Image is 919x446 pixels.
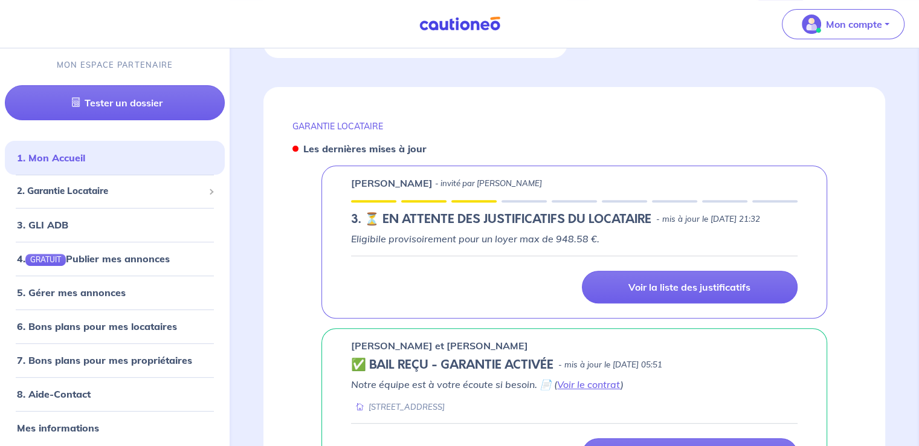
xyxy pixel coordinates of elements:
[414,16,505,31] img: Cautioneo
[582,271,798,303] a: Voir la liste des justificatifs
[558,359,662,371] p: - mis à jour le [DATE] 05:51
[351,212,798,227] div: state: RENTER-DOCUMENTS-IN-PENDING, Context: ,NULL-NO-CERTIFICATE
[656,213,760,225] p: - mis à jour le [DATE] 21:32
[57,59,173,71] p: MON ESPACE PARTENAIRE
[5,246,225,270] div: 4.GRATUITPublier mes annonces
[5,382,225,406] div: 8. Aide-Contact
[5,179,225,203] div: 2. Garantie Locataire
[351,358,798,372] div: state: CONTRACT-VALIDATED, Context: IN-MANAGEMENT,IS-GL-CAUTION
[5,314,225,338] div: 6. Bons plans pour mes locataires
[351,338,528,353] p: [PERSON_NAME] et [PERSON_NAME]
[351,176,433,190] p: [PERSON_NAME]
[17,354,192,366] a: 7. Bons plans pour mes propriétaires
[5,85,225,120] a: Tester un dossier
[557,378,621,390] a: Voir le contrat
[351,401,445,413] div: [STREET_ADDRESS]
[351,378,624,390] em: Notre équipe est à votre écoute si besoin. 📄 ( )
[17,252,170,264] a: 4.GRATUITPublier mes annonces
[802,15,821,34] img: illu_account_valid_menu.svg
[351,358,553,372] h5: ✅ BAIL REÇU - GARANTIE ACTIVÉE
[17,422,99,434] a: Mes informations
[17,184,204,198] span: 2. Garantie Locataire
[782,9,904,39] button: illu_account_valid_menu.svgMon compte
[826,17,882,31] p: Mon compte
[5,348,225,372] div: 7. Bons plans pour mes propriétaires
[628,281,750,293] p: Voir la liste des justificatifs
[5,146,225,170] div: 1. Mon Accueil
[17,218,68,230] a: 3. GLI ADB
[17,388,91,400] a: 8. Aide-Contact
[5,416,225,440] div: Mes informations
[5,280,225,305] div: 5. Gérer mes annonces
[17,320,177,332] a: 6. Bons plans pour mes locataires
[292,121,856,132] p: GARANTIE LOCATAIRE
[17,152,85,164] a: 1. Mon Accueil
[5,212,225,236] div: 3. GLI ADB
[351,233,599,245] em: Eligibile provisoirement pour un loyer max de 948.58 €.
[435,178,542,190] p: - invité par [PERSON_NAME]
[303,143,427,155] strong: Les dernières mises à jour
[17,286,126,299] a: 5. Gérer mes annonces
[351,212,651,227] h5: 3. ⏳️️ EN ATTENTE DES JUSTIFICATIFS DU LOCATAIRE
